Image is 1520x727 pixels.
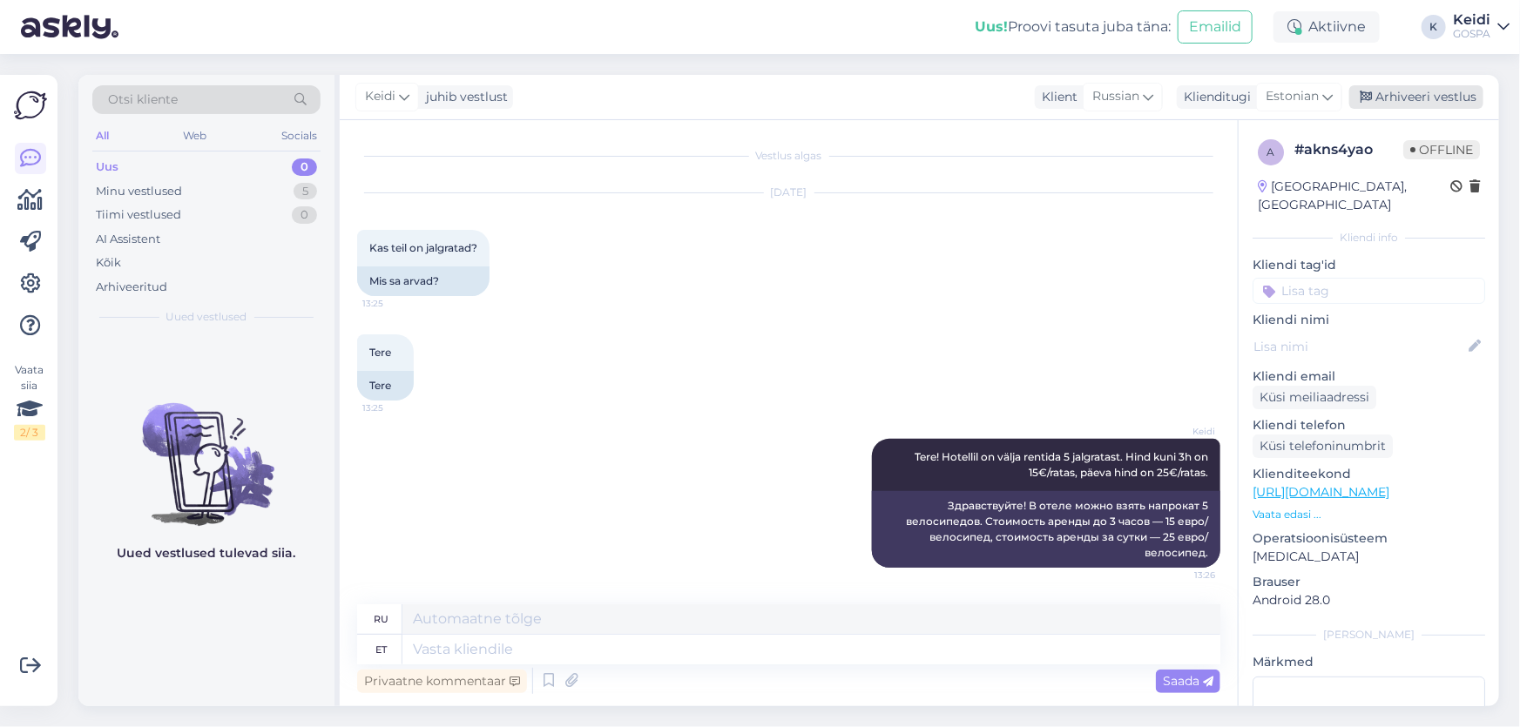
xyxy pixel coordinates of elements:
[365,87,395,106] span: Keidi
[1253,386,1376,409] div: Küsi meiliaadressi
[1258,178,1450,214] div: [GEOGRAPHIC_DATA], [GEOGRAPHIC_DATA]
[369,346,391,359] span: Tere
[357,185,1220,200] div: [DATE]
[14,362,45,441] div: Vaata siia
[1253,434,1393,458] div: Küsi telefoninumbrit
[357,371,414,401] div: Tere
[292,158,317,176] div: 0
[292,206,317,224] div: 0
[166,309,247,325] span: Uued vestlused
[1253,627,1485,643] div: [PERSON_NAME]
[96,254,121,272] div: Kõik
[1253,548,1485,566] p: [MEDICAL_DATA]
[278,125,321,147] div: Socials
[96,279,167,296] div: Arhiveeritud
[1253,591,1485,609] p: Android 28.0
[96,158,118,176] div: Uus
[1253,278,1485,304] input: Lisa tag
[1253,573,1485,591] p: Brauser
[357,148,1220,164] div: Vestlus algas
[357,266,490,296] div: Mis sa arvad?
[1150,569,1215,582] span: 13:26
[1253,337,1465,356] input: Lisa nimi
[1253,311,1485,329] p: Kliendi nimi
[1092,87,1139,106] span: Russian
[975,17,1171,37] div: Proovi tasuta juba täna:
[1294,139,1403,160] div: # akns4yao
[118,544,296,562] p: Uued vestlused tulevad siia.
[1453,13,1510,41] a: KeidiGOSPA
[1253,465,1485,483] p: Klienditeekond
[419,88,508,106] div: juhib vestlust
[78,372,334,528] img: No chats
[1178,10,1253,44] button: Emailid
[362,297,428,310] span: 13:25
[369,241,477,254] span: Kas teil on jalgratad?
[180,125,211,147] div: Web
[92,125,112,147] div: All
[96,206,181,224] div: Tiimi vestlused
[1273,11,1380,43] div: Aktiivne
[374,604,388,634] div: ru
[1453,13,1490,27] div: Keidi
[1403,140,1480,159] span: Offline
[975,18,1008,35] b: Uus!
[1253,416,1485,434] p: Kliendi telefon
[1253,256,1485,274] p: Kliendi tag'id
[1266,87,1319,106] span: Estonian
[294,183,317,200] div: 5
[108,91,178,109] span: Otsi kliente
[1150,425,1215,438] span: Keidi
[1253,653,1485,671] p: Märkmed
[1267,145,1275,158] span: a
[14,425,45,441] div: 2 / 3
[1253,529,1485,548] p: Operatsioonisüsteem
[1253,484,1389,500] a: [URL][DOMAIN_NAME]
[1253,230,1485,246] div: Kliendi info
[1253,507,1485,522] p: Vaata edasi ...
[872,491,1220,568] div: Здравствуйте! В отеле можно взять напрокат 5 велосипедов. Стоимость аренды до 3 часов — 15 евро/в...
[1422,15,1446,39] div: K
[14,89,47,122] img: Askly Logo
[362,401,428,414] span: 13:25
[357,670,527,693] div: Privaatne kommentaar
[1177,88,1251,106] div: Klienditugi
[1035,88,1078,106] div: Klient
[1349,85,1483,109] div: Arhiveeri vestlus
[1163,673,1213,689] span: Saada
[1253,367,1485,386] p: Kliendi email
[915,450,1211,479] span: Tere! Hotellil on välja rentida 5 jalgratast. Hind kuni 3h on 15€/ratas, päeva hind on 25€/ratas.
[1453,27,1490,41] div: GOSPA
[375,635,387,664] div: et
[96,183,182,200] div: Minu vestlused
[96,231,160,248] div: AI Assistent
